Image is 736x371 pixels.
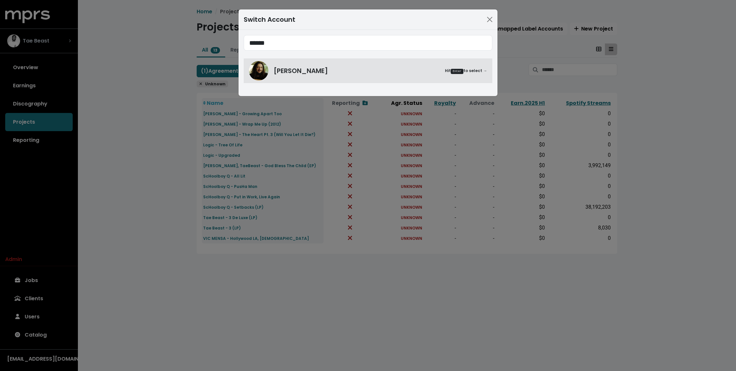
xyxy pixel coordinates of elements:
[249,61,268,80] img: Julian Bunetta
[451,69,463,74] kbd: Enter
[485,14,495,25] button: Close
[445,68,487,74] small: Hit to select →
[274,66,328,76] span: [PERSON_NAME]
[244,58,492,83] a: Julian Bunetta[PERSON_NAME]HitEnterto select →
[244,35,492,51] input: Search accounts
[244,15,295,24] div: Switch Account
